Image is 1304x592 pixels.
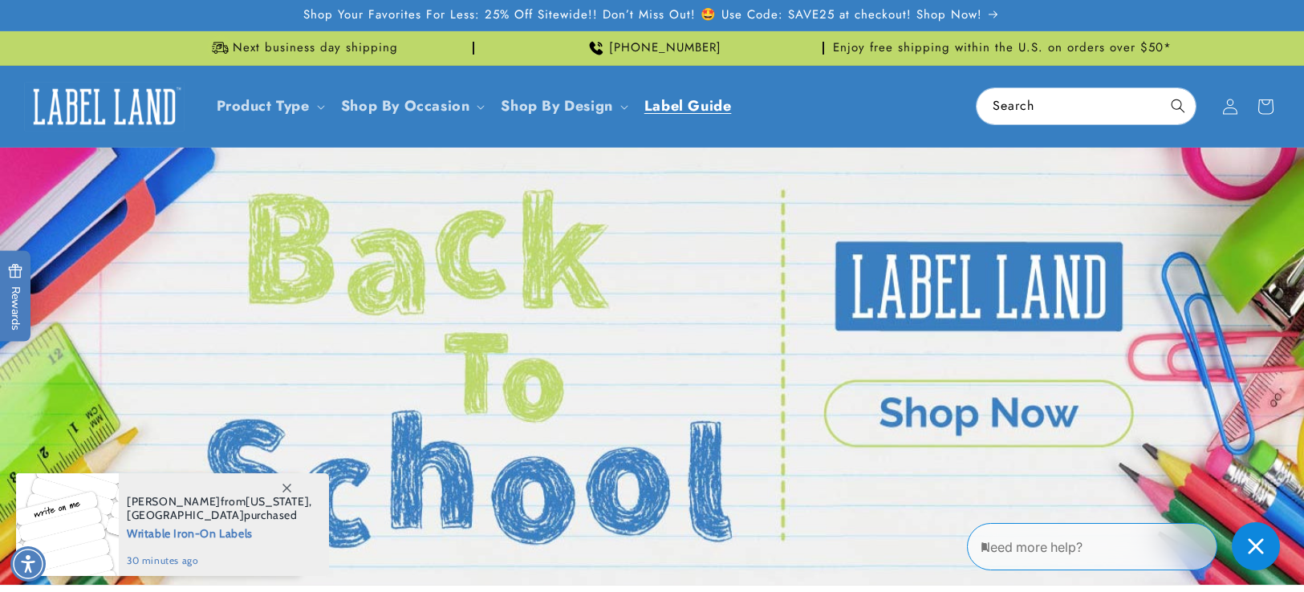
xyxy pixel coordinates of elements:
[831,31,1174,65] div: Announcement
[501,95,612,116] a: Shop By Design
[481,31,824,65] div: Announcement
[127,494,221,509] span: [PERSON_NAME]
[609,40,721,56] span: [PHONE_NUMBER]
[10,546,46,582] div: Accessibility Menu
[127,495,312,522] span: from , purchased
[24,82,185,132] img: Label Land
[303,7,982,23] span: Shop Your Favorites For Less: 25% Off Sitewide!! Don’t Miss Out! 🤩 Use Code: SAVE25 at checkout! ...
[491,87,634,125] summary: Shop By Design
[207,87,331,125] summary: Product Type
[644,97,732,116] span: Label Guide
[127,553,312,568] span: 30 minutes ago
[833,40,1172,56] span: Enjoy free shipping within the U.S. on orders over $50*
[967,517,1288,576] iframe: Gorgias Floating Chat
[635,87,741,125] a: Label Guide
[1160,88,1196,124] button: Search
[233,40,398,56] span: Next business day shipping
[18,75,191,137] a: Label Land
[331,87,492,125] summary: Shop By Occasion
[217,95,310,116] a: Product Type
[127,508,244,522] span: [GEOGRAPHIC_DATA]
[246,494,309,509] span: [US_STATE]
[131,31,474,65] div: Announcement
[341,97,470,116] span: Shop By Occasion
[127,522,312,542] span: Writable Iron-On Labels
[8,264,23,330] span: Rewards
